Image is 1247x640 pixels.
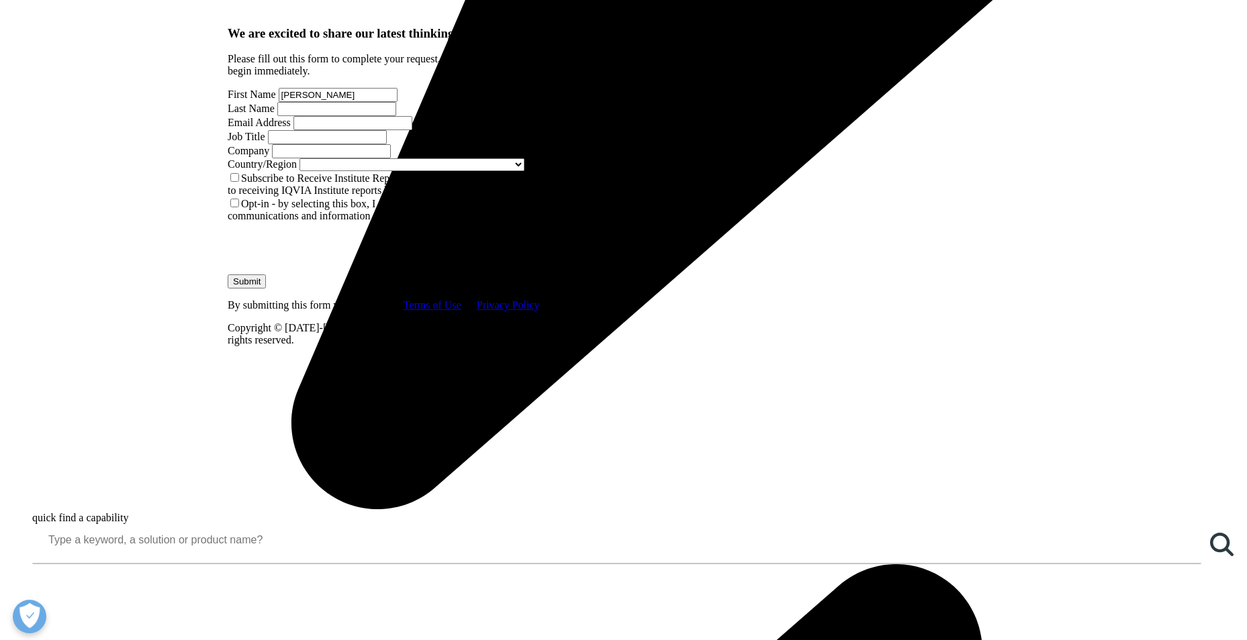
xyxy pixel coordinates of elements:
[228,117,291,128] label: Email Address
[228,89,276,100] label: First Name
[228,131,265,142] label: Job Title
[228,172,548,196] label: Subscribe to Receive Institute Reports - by selecting this box, I consent to receiving IQVIA Inst...
[230,199,239,207] input: Opt-in - by selecting this box, I consent to receiving marketing communications and information a...
[228,103,275,114] label: Last Name
[1201,524,1242,564] a: Search
[228,322,553,346] p: Copyright © [DATE]-[DATE] IQVIA Holdings Inc. and its affiliates. All rights reserved.
[230,173,239,182] input: Subscribe to Receive Institute Reports - by selecting this box, I consent to receiving IQVIA Inst...
[13,600,46,633] button: Open Preferences
[228,299,553,311] p: By submitting this form you agree to our and .
[32,512,129,523] span: quick find a capability
[404,299,461,311] a: Terms of Use
[32,524,1201,556] input: Search
[228,53,553,77] p: Please fill out this form to complete your request, and your download will begin immediately.
[228,198,516,221] label: Opt-in - by selecting this box, I consent to receiving marketing communications and information a...
[477,299,539,311] a: Privacy Policy
[228,222,432,274] iframe: reCAPTCHA
[228,274,266,288] input: Submit
[228,158,297,170] label: Country/Region
[228,145,269,156] label: Company
[228,26,553,41] h3: We are excited to share our latest thinking with you
[1210,533,1234,556] svg: Search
